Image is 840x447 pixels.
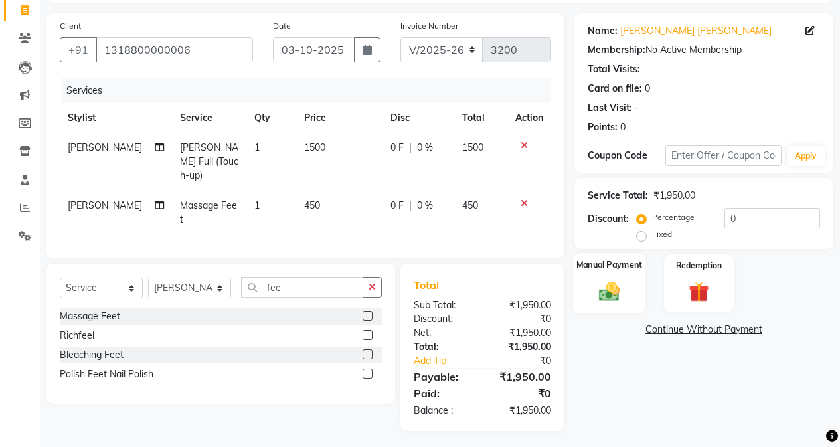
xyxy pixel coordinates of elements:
[588,101,632,115] div: Last Visit:
[653,189,695,203] div: ₹1,950.00
[482,340,561,354] div: ₹1,950.00
[404,404,483,418] div: Balance :
[180,141,238,181] span: [PERSON_NAME] Full (Touch-up)
[390,141,404,155] span: 0 F
[787,146,825,166] button: Apply
[482,385,561,401] div: ₹0
[588,149,665,163] div: Coupon Code
[482,404,561,418] div: ₹1,950.00
[60,367,153,381] div: Polish Feet Nail Polish
[620,24,772,38] a: [PERSON_NAME] [PERSON_NAME]
[577,323,831,337] a: Continue Without Payment
[462,199,478,211] span: 450
[241,277,363,298] input: Search or Scan
[652,211,695,223] label: Percentage
[180,199,237,225] span: Massage Feet
[588,82,642,96] div: Card on file:
[254,199,260,211] span: 1
[254,141,260,153] span: 1
[588,212,629,226] div: Discount:
[409,141,412,155] span: |
[273,20,291,32] label: Date
[404,385,483,401] div: Paid:
[588,43,645,57] div: Membership:
[576,258,643,271] label: Manual Payment
[60,329,94,343] div: Richfeel
[172,103,246,133] th: Service
[60,310,120,323] div: Massage Feet
[482,369,561,385] div: ₹1,950.00
[588,189,648,203] div: Service Total:
[382,103,454,133] th: Disc
[592,279,626,303] img: _cash.svg
[390,199,404,213] span: 0 F
[665,145,782,166] input: Enter Offer / Coupon Code
[482,312,561,326] div: ₹0
[404,298,483,312] div: Sub Total:
[676,260,722,272] label: Redemption
[588,62,640,76] div: Total Visits:
[404,369,483,385] div: Payable:
[417,141,433,155] span: 0 %
[400,20,458,32] label: Invoice Number
[409,199,412,213] span: |
[482,326,561,340] div: ₹1,950.00
[462,141,483,153] span: 1500
[495,354,561,368] div: ₹0
[60,37,97,62] button: +91
[304,141,325,153] span: 1500
[246,103,296,133] th: Qty
[61,78,561,103] div: Services
[588,43,820,57] div: No Active Membership
[414,278,444,292] span: Total
[482,298,561,312] div: ₹1,950.00
[620,120,626,134] div: 0
[68,199,142,211] span: [PERSON_NAME]
[635,101,639,115] div: -
[404,326,483,340] div: Net:
[96,37,253,62] input: Search by Name/Mobile/Email/Code
[304,199,320,211] span: 450
[404,340,483,354] div: Total:
[588,24,618,38] div: Name:
[60,20,81,32] label: Client
[507,103,551,133] th: Action
[652,228,672,240] label: Fixed
[417,199,433,213] span: 0 %
[296,103,382,133] th: Price
[60,348,124,362] div: Bleaching Feet
[683,280,715,304] img: _gift.svg
[68,141,142,153] span: [PERSON_NAME]
[60,103,172,133] th: Stylist
[454,103,507,133] th: Total
[588,120,618,134] div: Points:
[645,82,650,96] div: 0
[404,354,495,368] a: Add Tip
[404,312,483,326] div: Discount:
